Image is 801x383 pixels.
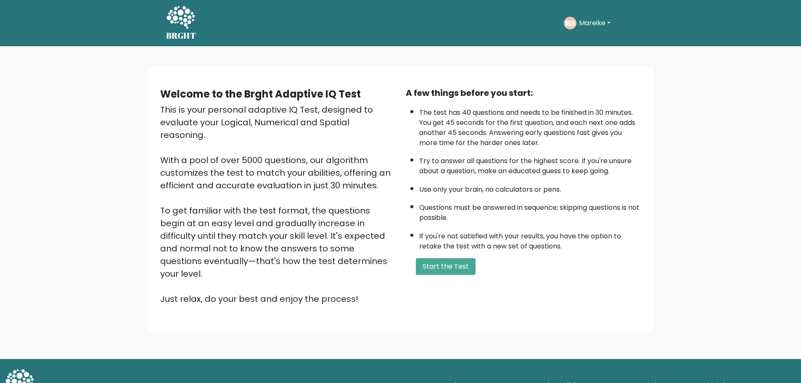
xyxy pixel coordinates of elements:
[419,227,641,251] li: If you're not satisfied with your results, you have the option to retake the test with a new set ...
[160,103,396,305] div: This is your personal adaptive IQ Test, designed to evaluate your Logical, Numerical and Spatial ...
[419,180,641,195] li: Use only your brain, no calculators or pens.
[406,87,641,99] div: A few things before you start:
[419,198,641,223] li: Questions must be answered in sequence; skipping questions is not possible.
[416,258,476,275] button: Start the Test
[419,152,641,176] li: Try to answer all questions for the highest score. If you're unsure about a question, make an edu...
[576,18,613,29] button: Mareike
[419,103,641,148] li: The test has 40 questions and needs to be finished in 30 minutes. You get 45 seconds for the firs...
[160,87,361,101] b: Welcome to the Brght Adaptive IQ Test
[565,18,575,28] text: MS
[166,31,196,41] h5: BRGHT
[166,3,196,43] a: BRGHT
